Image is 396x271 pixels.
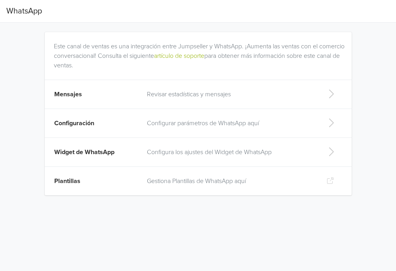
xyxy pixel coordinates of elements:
[147,90,314,99] p: Revisar estadísticas y mensajes
[6,3,42,19] span: WhatsApp
[147,147,314,157] p: Configura los ajustes del Widget de WhatsApp
[154,52,204,60] a: artículo de soporte
[54,148,114,156] span: Widget de WhatsApp
[54,90,82,98] span: Mensajes
[147,118,314,128] p: Configurar parámetros de WhatsApp aquí
[54,119,94,127] span: Configuración
[54,177,80,185] span: Plantillas
[54,32,346,70] div: Este canal de ventas es una integración entre Jumpseller y WhatsApp. ¡Aumenta las ventas con el c...
[147,176,314,186] p: Gestiona Plantillas de WhatsApp aquí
